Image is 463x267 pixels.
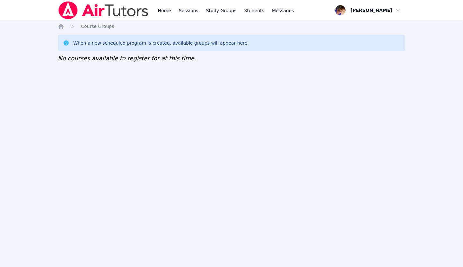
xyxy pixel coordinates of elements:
span: Messages [272,7,294,14]
span: Course Groups [81,24,114,29]
span: No courses available to register for at this time. [58,55,196,62]
nav: Breadcrumb [58,23,405,30]
img: Air Tutors [58,1,149,19]
a: Course Groups [81,23,114,30]
div: When a new scheduled program is created, available groups will appear here. [73,40,249,46]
